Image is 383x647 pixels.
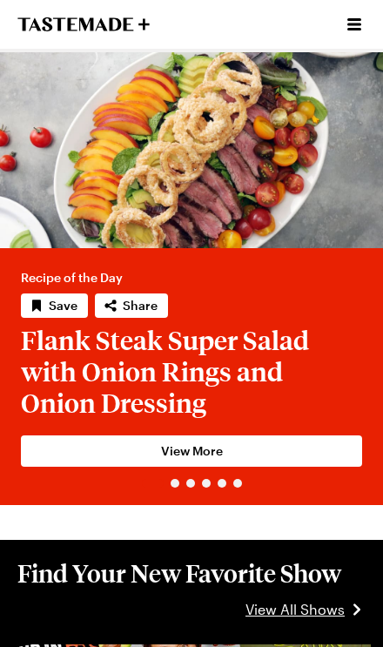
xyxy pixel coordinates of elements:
button: Share [95,293,168,318]
h1: Find Your New Favorite Show [17,557,366,589]
span: Go to slide 4 [202,479,211,488]
span: View More [161,442,223,460]
span: Go to slide 5 [218,479,226,488]
span: View All Shows [245,599,345,620]
span: Save [49,297,77,314]
button: Open menu [343,13,366,36]
span: Go to slide 1 [142,479,164,488]
a: View More [21,435,362,467]
span: Go to slide 6 [233,479,242,488]
a: View All Shows [17,599,366,620]
span: Go to slide 3 [186,479,195,488]
button: Save recipe [21,293,88,318]
span: Share [123,297,158,314]
span: Go to slide 2 [171,479,179,488]
a: To Tastemade Home Page [17,17,150,31]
